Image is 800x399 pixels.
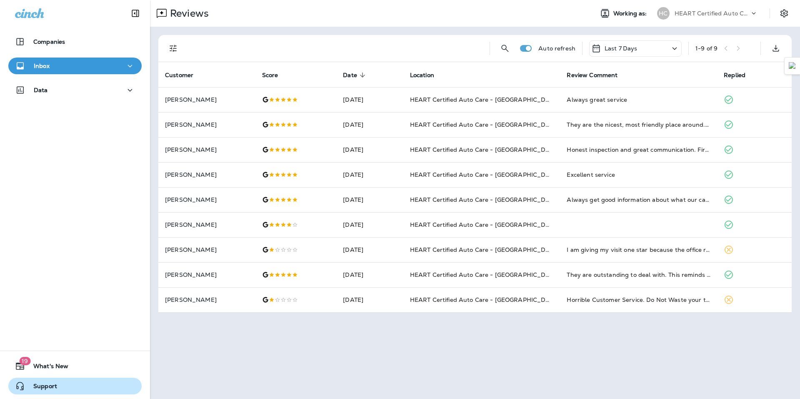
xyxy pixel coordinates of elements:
p: Reviews [167,7,209,20]
span: Review Comment [567,71,628,79]
p: [PERSON_NAME] [165,296,249,303]
button: Inbox [8,58,142,74]
p: Auto refresh [538,45,575,52]
img: Detect Auto [789,62,796,70]
td: [DATE] [336,212,403,237]
span: Score [262,72,278,79]
div: Excellent service [567,171,710,179]
span: Support [25,383,57,393]
div: Horrible Customer Service. Do Not Waste your time or $$ here. I remember them being scammers and ... [567,296,710,304]
span: Customer [165,71,204,79]
td: [DATE] [336,237,403,262]
div: I am giving my visit one star because the office receptionist is great. However my experience wit... [567,246,710,254]
span: Replied [724,71,756,79]
div: Always get good information about what our car needs and the work is done quickly and correctly. ... [567,196,710,204]
span: Location [410,71,445,79]
span: Replied [724,72,745,79]
td: [DATE] [336,137,403,162]
div: Honest inspection and great communication. First visit and will be coming back. [567,146,710,154]
td: [DATE] [336,187,403,212]
span: HEART Certified Auto Care - [GEOGRAPHIC_DATA] [410,96,560,103]
button: Data [8,82,142,98]
p: [PERSON_NAME] [165,146,249,153]
p: Data [34,87,48,93]
button: Filters [165,40,182,57]
p: Inbox [34,63,50,69]
p: [PERSON_NAME] [165,246,249,253]
span: HEART Certified Auto Care - [GEOGRAPHIC_DATA] [410,146,560,153]
div: HC [657,7,670,20]
p: HEART Certified Auto Care [675,10,750,17]
button: Support [8,378,142,394]
span: Date [343,72,357,79]
span: HEART Certified Auto Care - [GEOGRAPHIC_DATA] [410,221,560,228]
td: [DATE] [336,112,403,137]
button: Companies [8,33,142,50]
span: HEART Certified Auto Care - [GEOGRAPHIC_DATA] [410,121,560,128]
span: What's New [25,363,68,373]
span: HEART Certified Auto Care - [GEOGRAPHIC_DATA] [410,271,560,279]
td: [DATE] [336,162,403,187]
span: HEART Certified Auto Care - [GEOGRAPHIC_DATA] [410,296,560,304]
p: [PERSON_NAME] [165,121,249,128]
span: Score [262,71,289,79]
div: They are outstanding to deal with. This reminds of the old time honest and trustworthy auto speci... [567,271,710,279]
div: Always great service [567,95,710,104]
span: HEART Certified Auto Care - [GEOGRAPHIC_DATA] [410,246,560,253]
span: Location [410,72,434,79]
td: [DATE] [336,287,403,312]
p: Last 7 Days [605,45,637,52]
span: Date [343,71,368,79]
td: [DATE] [336,262,403,287]
div: They are the nicest, most friendly place around. Knowledgeable, expedient and accomodating! [567,120,710,129]
button: Settings [777,6,792,21]
p: [PERSON_NAME] [165,96,249,103]
button: 19What's New [8,358,142,374]
p: [PERSON_NAME] [165,271,249,278]
div: 1 - 9 of 9 [695,45,717,52]
span: HEART Certified Auto Care - [GEOGRAPHIC_DATA] [410,171,560,178]
span: HEART Certified Auto Care - [GEOGRAPHIC_DATA] [410,196,560,203]
span: Review Comment [567,72,617,79]
button: Export as CSV [767,40,784,57]
td: [DATE] [336,87,403,112]
p: [PERSON_NAME] [165,221,249,228]
span: 19 [19,357,30,365]
span: Working as: [613,10,649,17]
button: Collapse Sidebar [124,5,147,22]
p: [PERSON_NAME] [165,171,249,178]
p: Companies [33,38,65,45]
button: Search Reviews [497,40,513,57]
span: Customer [165,72,193,79]
p: [PERSON_NAME] [165,196,249,203]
